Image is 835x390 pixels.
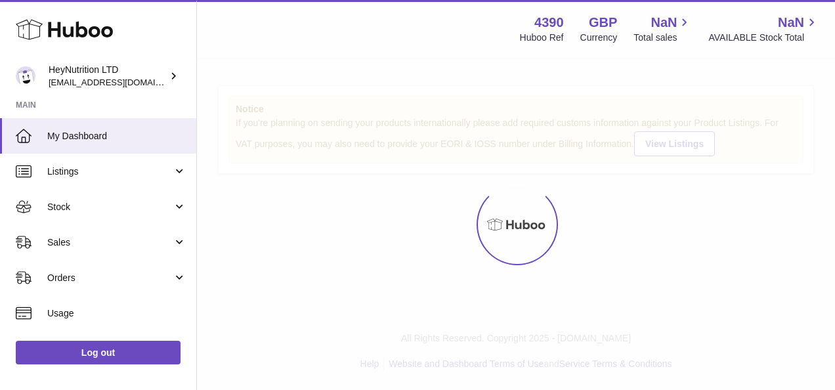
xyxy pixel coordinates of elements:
[49,77,193,87] span: [EMAIL_ADDRESS][DOMAIN_NAME]
[633,32,692,44] span: Total sales
[16,341,181,364] a: Log out
[47,307,186,320] span: Usage
[778,14,804,32] span: NaN
[633,14,692,44] a: NaN Total sales
[589,14,617,32] strong: GBP
[49,64,167,89] div: HeyNutrition LTD
[16,66,35,86] img: internalAdmin-4390@internal.huboo.com
[47,272,173,284] span: Orders
[520,32,564,44] div: Huboo Ref
[47,130,186,142] span: My Dashboard
[708,14,819,44] a: NaN AVAILABLE Stock Total
[47,165,173,178] span: Listings
[651,14,677,32] span: NaN
[47,236,173,249] span: Sales
[580,32,618,44] div: Currency
[534,14,564,32] strong: 4390
[47,201,173,213] span: Stock
[708,32,819,44] span: AVAILABLE Stock Total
